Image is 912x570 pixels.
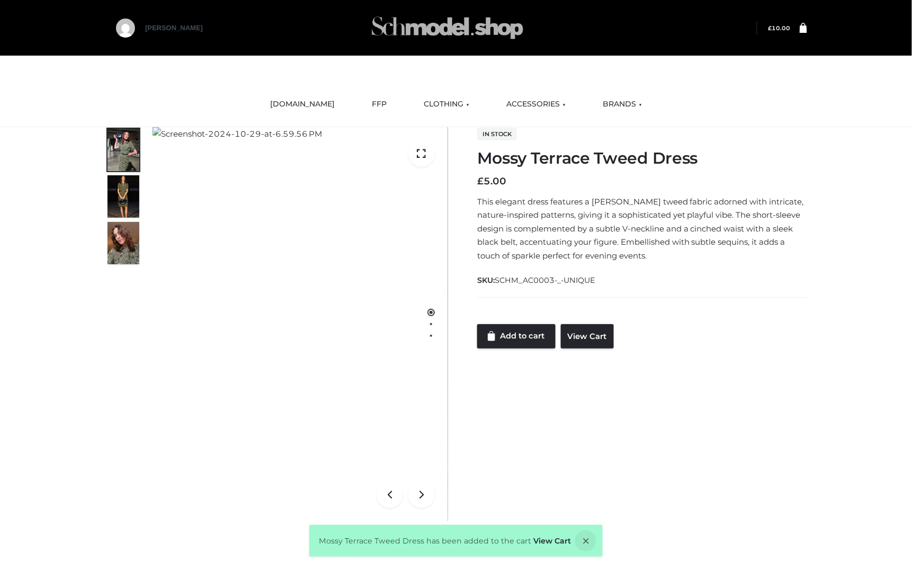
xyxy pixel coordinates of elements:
[477,175,506,187] bdi: 5.00
[416,93,477,116] a: CLOTHING
[477,195,807,263] p: This elegant dress features a [PERSON_NAME] tweed fabric adorned with intricate, nature-inspired ...
[108,222,139,264] img: Screenshot-2024-10-29-at-7.00.03%E2%80%AFPM.jpg
[145,24,203,51] a: [PERSON_NAME]
[595,93,650,116] a: BRANDS
[498,93,574,116] a: ACCESSORIES
[108,175,139,218] img: Screenshot-2024-10-29-at-7.00.09%E2%80%AFPM.jpg
[153,127,322,141] img: Screenshot-2024-10-29-at-6.59.56 PM
[364,93,395,116] a: FFP
[768,25,791,32] bdi: 10.00
[533,536,571,546] a: View Cart
[495,275,595,285] span: SCHM_AC0003-_-UNIQUE
[477,274,596,287] span: SKU:
[309,525,603,557] div: Mossy Terrace Tweed Dress has been added to the cart
[262,93,343,116] a: [DOMAIN_NAME]
[561,324,614,349] a: View Cart
[477,175,484,187] span: £
[768,25,772,32] span: £
[108,129,139,171] img: Screenshot-2024-10-29-at-6.59.56%E2%80%AFPM.jpg
[477,324,556,349] a: Add to cart
[368,7,527,49] img: Schmodel Admin 964
[477,128,517,140] span: In stock
[477,149,807,168] h1: Mossy Terrace Tweed Dress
